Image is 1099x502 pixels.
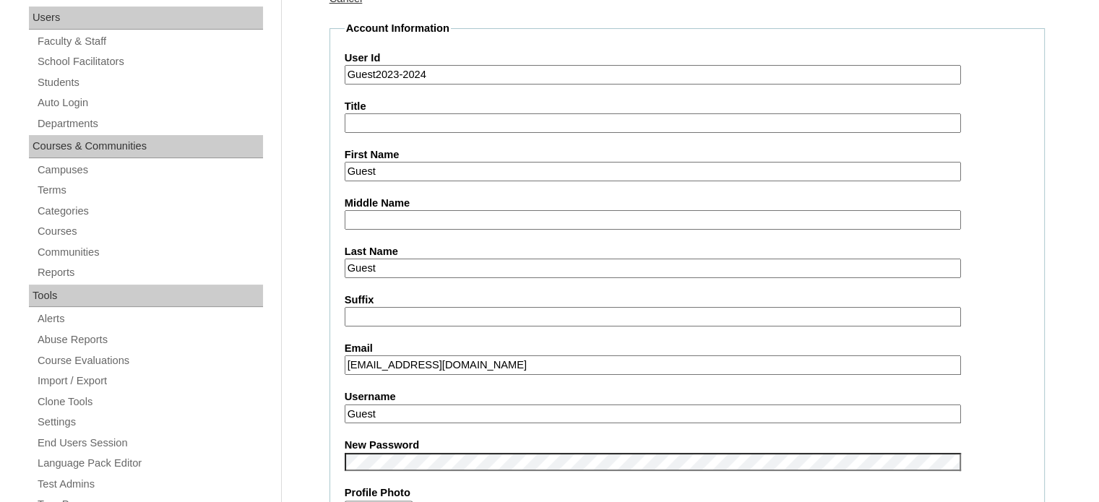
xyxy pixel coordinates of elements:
div: Tools [29,285,263,308]
a: Courses [36,222,263,241]
label: User Id [345,51,1030,66]
a: Import / Export [36,372,263,390]
a: Language Pack Editor [36,454,263,472]
a: Faculty & Staff [36,33,263,51]
label: Last Name [345,244,1030,259]
a: School Facilitators [36,53,263,71]
a: Terms [36,181,263,199]
a: Departments [36,115,263,133]
div: Users [29,7,263,30]
a: Clone Tools [36,393,263,411]
label: Title [345,99,1030,114]
a: Students [36,74,263,92]
a: Reports [36,264,263,282]
legend: Account Information [345,21,451,36]
a: Alerts [36,310,263,328]
a: Test Admins [36,475,263,493]
label: New Password [345,438,1030,453]
label: Email [345,341,1030,356]
label: First Name [345,147,1030,163]
label: Middle Name [345,196,1030,211]
label: Suffix [345,293,1030,308]
a: Auto Login [36,94,263,112]
a: Communities [36,243,263,261]
a: Categories [36,202,263,220]
a: Abuse Reports [36,331,263,349]
a: Campuses [36,161,263,179]
a: Settings [36,413,263,431]
label: Username [345,389,1030,404]
div: Courses & Communities [29,135,263,158]
a: Course Evaluations [36,352,263,370]
a: End Users Session [36,434,263,452]
label: Profile Photo [345,485,1030,501]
